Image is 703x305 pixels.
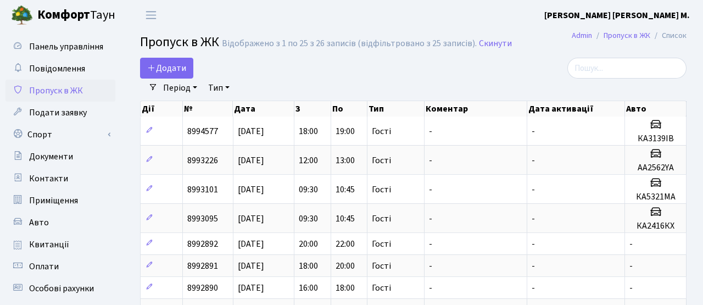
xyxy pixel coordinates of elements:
[29,239,69,251] span: Квитанції
[299,125,318,137] span: 18:00
[429,213,432,225] span: -
[532,154,535,167] span: -
[29,195,78,207] span: Приміщення
[238,184,264,196] span: [DATE]
[372,262,391,270] span: Гості
[336,125,355,137] span: 19:00
[336,154,355,167] span: 13:00
[429,260,432,272] span: -
[238,125,264,137] span: [DATE]
[429,282,432,294] span: -
[479,38,512,49] a: Скинути
[572,30,592,41] a: Admin
[527,101,626,117] th: Дата активації
[299,238,318,250] span: 20:00
[137,6,165,24] button: Переключити навігацію
[331,101,368,117] th: По
[29,260,59,273] span: Оплати
[5,80,115,102] a: Пропуск в ЖК
[5,278,115,300] a: Особові рахунки
[429,238,432,250] span: -
[299,154,318,167] span: 12:00
[37,6,90,24] b: Комфорт
[555,24,703,47] nav: breadcrumb
[238,154,264,167] span: [DATE]
[140,32,219,52] span: Пропуск в ЖК
[29,217,49,229] span: Авто
[5,234,115,256] a: Квитанції
[5,36,115,58] a: Панель управління
[159,79,202,97] a: Період
[5,256,115,278] a: Оплати
[650,30,687,42] li: Список
[604,30,650,41] a: Пропуск в ЖК
[5,168,115,190] a: Контакти
[336,238,355,250] span: 22:00
[629,163,682,173] h5: АА2562YА
[336,184,355,196] span: 10:45
[629,260,633,272] span: -
[183,101,233,117] th: №
[629,238,633,250] span: -
[372,185,391,194] span: Гості
[37,6,115,25] span: Таун
[429,154,432,167] span: -
[29,107,87,119] span: Подати заявку
[532,282,535,294] span: -
[29,282,94,295] span: Особові рахунки
[187,238,218,250] span: 8992892
[5,212,115,234] a: Авто
[29,85,83,97] span: Пропуск в ЖК
[29,151,73,163] span: Документи
[29,41,103,53] span: Панель управління
[625,101,687,117] th: Авто
[5,58,115,80] a: Повідомлення
[532,125,535,137] span: -
[187,125,218,137] span: 8994577
[429,184,432,196] span: -
[187,282,218,294] span: 8992890
[372,214,391,223] span: Гості
[299,282,318,294] span: 16:00
[187,213,218,225] span: 8993095
[204,79,234,97] a: Тип
[544,9,690,21] b: [PERSON_NAME] [PERSON_NAME] М.
[222,38,477,49] div: Відображено з 1 по 25 з 26 записів (відфільтровано з 25 записів).
[372,156,391,165] span: Гості
[532,184,535,196] span: -
[299,213,318,225] span: 09:30
[544,9,690,22] a: [PERSON_NAME] [PERSON_NAME] М.
[11,4,33,26] img: logo.png
[140,58,193,79] a: Додати
[238,213,264,225] span: [DATE]
[141,101,183,117] th: Дії
[299,184,318,196] span: 09:30
[187,184,218,196] span: 8993101
[5,190,115,212] a: Приміщення
[629,192,682,202] h5: КА5321МА
[372,240,391,248] span: Гості
[29,173,68,185] span: Контакти
[532,213,535,225] span: -
[336,213,355,225] span: 10:45
[629,282,633,294] span: -
[336,282,355,294] span: 18:00
[299,260,318,272] span: 18:00
[238,260,264,272] span: [DATE]
[187,154,218,167] span: 8993226
[372,127,391,136] span: Гості
[294,101,331,117] th: З
[336,260,355,272] span: 20:00
[29,63,85,75] span: Повідомлення
[425,101,527,117] th: Коментар
[238,238,264,250] span: [DATE]
[367,101,425,117] th: Тип
[5,102,115,124] a: Подати заявку
[238,282,264,294] span: [DATE]
[429,125,432,137] span: -
[532,238,535,250] span: -
[233,101,294,117] th: Дата
[5,124,115,146] a: Спорт
[5,146,115,168] a: Документи
[147,62,186,74] span: Додати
